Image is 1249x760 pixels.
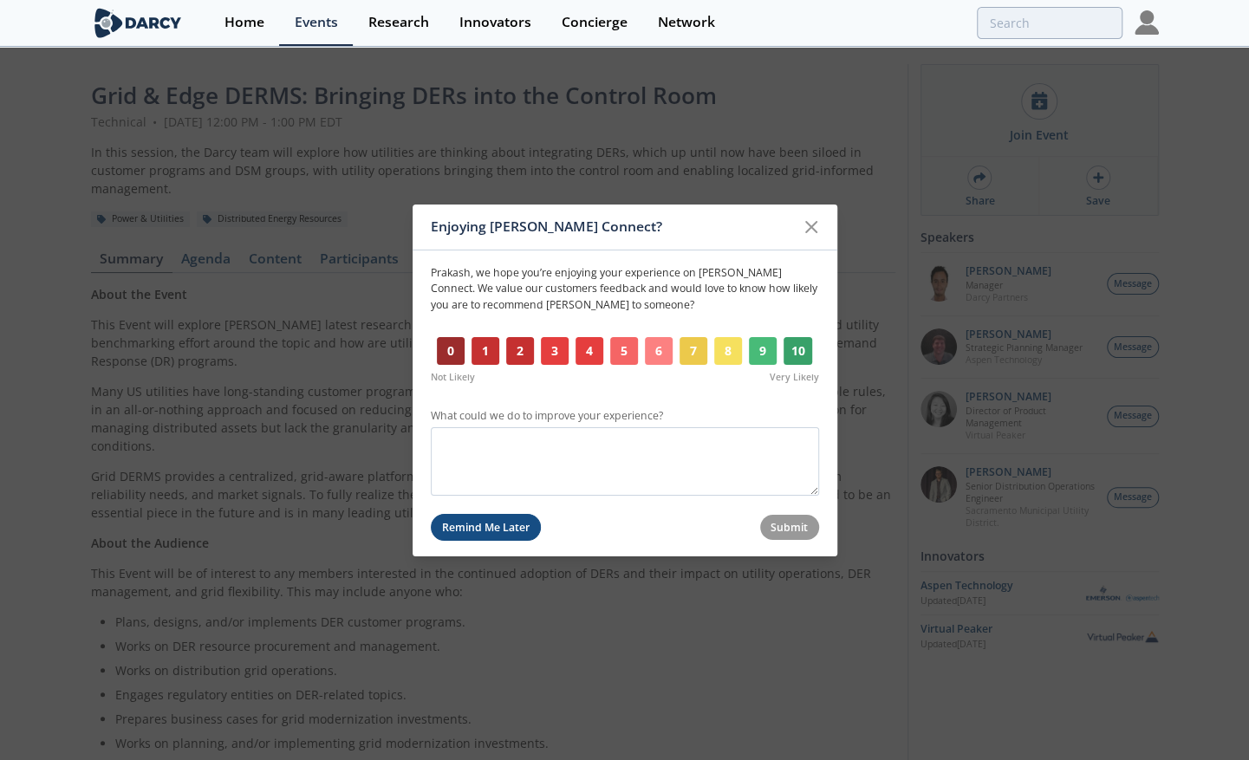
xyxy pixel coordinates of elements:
[368,16,429,29] div: Research
[714,337,743,365] button: 8
[431,265,819,313] p: Prakash , we hope you’re enjoying your experience on [PERSON_NAME] Connect. We value our customer...
[784,337,813,365] button: 10
[658,16,715,29] div: Network
[91,8,185,38] img: logo-wide.svg
[295,16,338,29] div: Events
[459,16,531,29] div: Innovators
[437,337,465,365] button: 0
[749,337,777,365] button: 9
[610,337,639,365] button: 5
[224,16,264,29] div: Home
[645,337,673,365] button: 6
[472,337,500,365] button: 1
[760,515,819,540] button: Submit
[541,337,569,365] button: 3
[977,7,1122,39] input: Advanced Search
[562,16,628,29] div: Concierge
[431,408,819,424] label: What could we do to improve your experience?
[506,337,535,365] button: 2
[576,337,604,365] button: 4
[770,371,819,385] span: Very Likely
[431,371,475,385] span: Not Likely
[1135,10,1159,35] img: Profile
[431,514,542,541] button: Remind Me Later
[431,211,796,244] div: Enjoying [PERSON_NAME] Connect?
[680,337,708,365] button: 7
